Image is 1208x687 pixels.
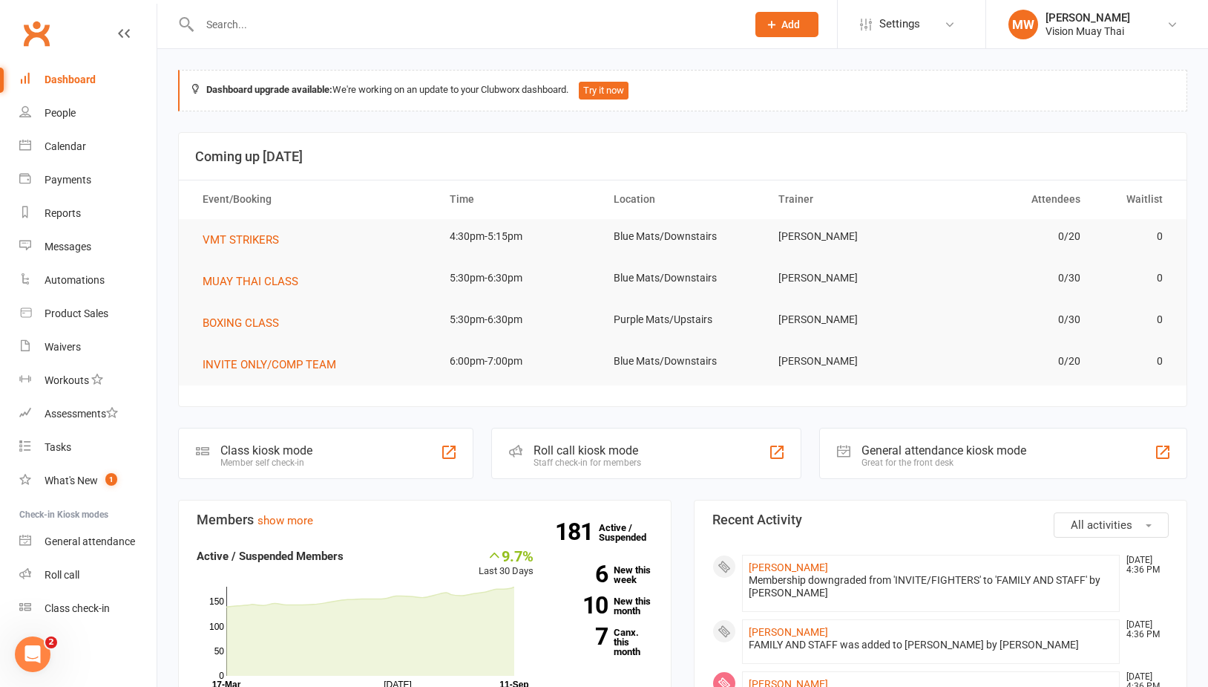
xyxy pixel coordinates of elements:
[1071,518,1132,532] span: All activities
[436,344,601,379] td: 6:00pm-7:00pm
[556,625,608,648] strong: 7
[436,261,601,296] td: 5:30pm-6:30pm
[203,356,347,374] button: INVITE ONLY/COMP TEAM
[45,107,76,119] div: People
[19,331,157,364] a: Waivers
[19,230,157,264] a: Messages
[18,15,55,52] a: Clubworx
[203,314,289,332] button: BOXING CLASS
[1094,261,1176,296] td: 0
[749,639,1113,651] div: FAMILY AND STAFF was added to [PERSON_NAME] by [PERSON_NAME]
[755,12,818,37] button: Add
[203,358,336,371] span: INVITE ONLY/COMP TEAM
[929,219,1094,254] td: 0/20
[1008,10,1038,39] div: MW
[765,261,930,296] td: [PERSON_NAME]
[600,219,765,254] td: Blue Mats/Downstairs
[555,521,599,543] strong: 181
[1054,512,1169,538] button: All activities
[712,512,1169,527] h3: Recent Activity
[599,512,664,553] a: 181Active / Suspended
[1094,219,1176,254] td: 0
[479,547,534,579] div: Last 30 Days
[579,82,628,100] button: Try it now
[1094,344,1176,379] td: 0
[203,316,279,330] span: BOXING CLASS
[1094,180,1176,218] th: Waitlist
[556,565,653,585] a: 6New this week
[765,180,930,218] th: Trainer
[765,344,930,379] td: [PERSON_NAME]
[1045,25,1130,38] div: Vision Muay Thai
[479,547,534,564] div: 9.7%
[19,97,157,130] a: People
[19,397,157,431] a: Assessments
[861,443,1026,458] div: General attendance kiosk mode
[436,219,601,254] td: 4:30pm-5:15pm
[45,140,86,152] div: Calendar
[45,307,108,319] div: Product Sales
[45,374,89,386] div: Workouts
[45,602,110,614] div: Class check-in
[19,197,157,230] a: Reports
[600,302,765,337] td: Purple Mats/Upstairs
[45,241,91,253] div: Messages
[203,231,289,249] button: VMT STRIKERS
[534,443,641,458] div: Roll call kiosk mode
[197,550,344,563] strong: Active / Suspended Members
[45,408,118,420] div: Assessments
[45,441,71,453] div: Tasks
[15,636,50,672] iframe: Intercom live chat
[45,174,91,186] div: Payments
[19,297,157,331] a: Product Sales
[600,180,765,218] th: Location
[197,512,653,527] h3: Members
[929,344,1094,379] td: 0/20
[929,180,1094,218] th: Attendees
[749,574,1113,599] div: Membership downgraded from 'INVITE/FIGHTERS' to 'FAMILY AND STAFF' by [PERSON_NAME]
[257,514,313,527] a: show more
[203,275,298,288] span: MUAY THAI CLASS
[203,273,309,290] button: MUAY THAI CLASS
[19,464,157,498] a: What's New1
[879,7,920,41] span: Settings
[45,475,98,486] div: What's New
[45,569,79,581] div: Roll call
[19,559,157,592] a: Roll call
[1119,556,1168,575] time: [DATE] 4:36 PM
[178,70,1187,111] div: We're working on an update to your Clubworx dashboard.
[45,74,96,85] div: Dashboard
[929,261,1094,296] td: 0/30
[19,525,157,559] a: General attendance kiosk mode
[220,458,312,468] div: Member self check-in
[600,261,765,296] td: Blue Mats/Downstairs
[556,596,653,616] a: 10New this month
[436,180,601,218] th: Time
[929,302,1094,337] td: 0/30
[436,302,601,337] td: 5:30pm-6:30pm
[1119,620,1168,639] time: [DATE] 4:36 PM
[556,594,608,616] strong: 10
[195,14,736,35] input: Search...
[556,628,653,657] a: 7Canx. this month
[45,535,135,547] div: General attendance
[765,302,930,337] td: [PERSON_NAME]
[19,592,157,625] a: Class kiosk mode
[195,149,1170,164] h3: Coming up [DATE]
[19,364,157,397] a: Workouts
[861,458,1026,468] div: Great for the front desk
[45,636,57,648] span: 2
[1094,302,1176,337] td: 0
[19,163,157,197] a: Payments
[556,563,608,585] strong: 6
[19,130,157,163] a: Calendar
[749,561,828,573] a: [PERSON_NAME]
[45,207,81,219] div: Reports
[220,443,312,458] div: Class kiosk mode
[206,84,332,95] strong: Dashboard upgrade available:
[534,458,641,468] div: Staff check-in for members
[19,264,157,297] a: Automations
[19,431,157,464] a: Tasks
[45,341,81,353] div: Waivers
[19,63,157,97] a: Dashboard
